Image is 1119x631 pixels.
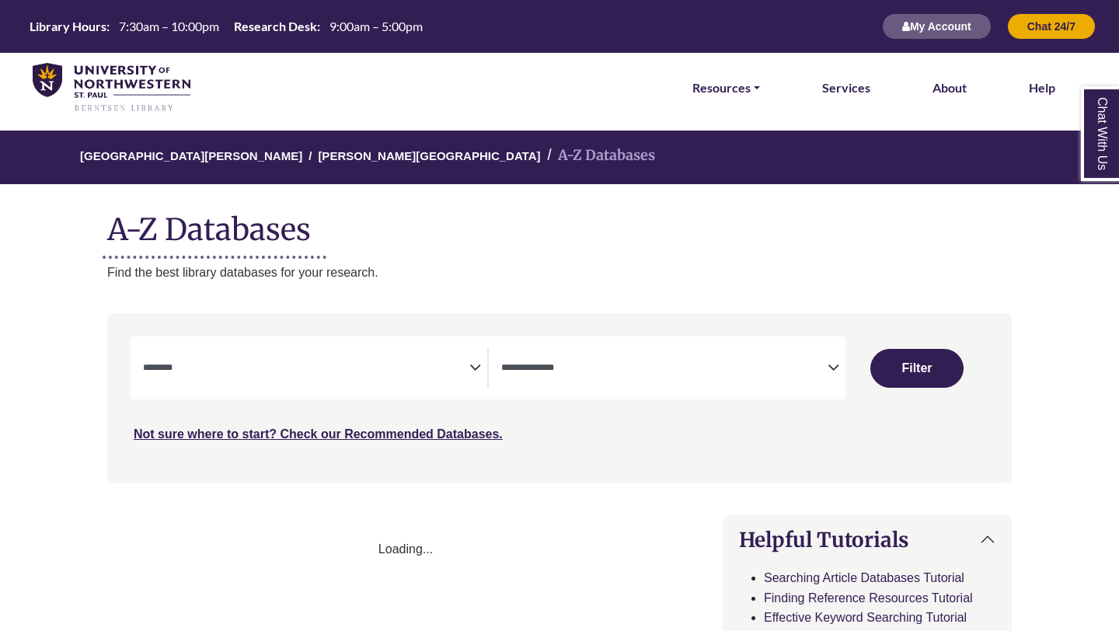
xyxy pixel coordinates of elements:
[143,363,469,375] textarea: Filter
[870,349,964,388] button: Submit for Search Results
[764,591,973,605] a: Finding Reference Resources Tutorial
[107,131,1012,184] nav: breadcrumb
[23,18,429,33] table: Hours Today
[107,200,1012,247] h1: A-Z Databases
[23,18,429,36] a: Hours Today
[764,571,964,584] a: Searching Article Databases Tutorial
[107,313,1012,483] nav: Search filters
[501,363,828,375] textarea: Filter
[107,539,704,560] div: Loading...
[932,78,967,98] a: About
[822,78,870,98] a: Services
[541,145,655,167] li: A-Z Databases
[1029,78,1055,98] a: Help
[1007,13,1096,40] button: Chat 24/7
[723,515,1011,564] button: Helpful Tutorials
[23,18,110,34] th: Library Hours:
[882,13,992,40] button: My Account
[33,63,190,113] img: library_home
[228,18,321,34] th: Research Desk:
[692,78,760,98] a: Resources
[107,263,1012,283] p: Find the best library databases for your research.
[764,611,967,624] a: Effective Keyword Searching Tutorial
[329,19,423,33] span: 9:00am – 5:00pm
[1007,19,1096,33] a: Chat 24/7
[119,19,219,33] span: 7:30am – 10:00pm
[318,147,540,162] a: [PERSON_NAME][GEOGRAPHIC_DATA]
[882,19,992,33] a: My Account
[134,427,503,441] a: Not sure where to start? Check our Recommended Databases.
[80,147,302,162] a: [GEOGRAPHIC_DATA][PERSON_NAME]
